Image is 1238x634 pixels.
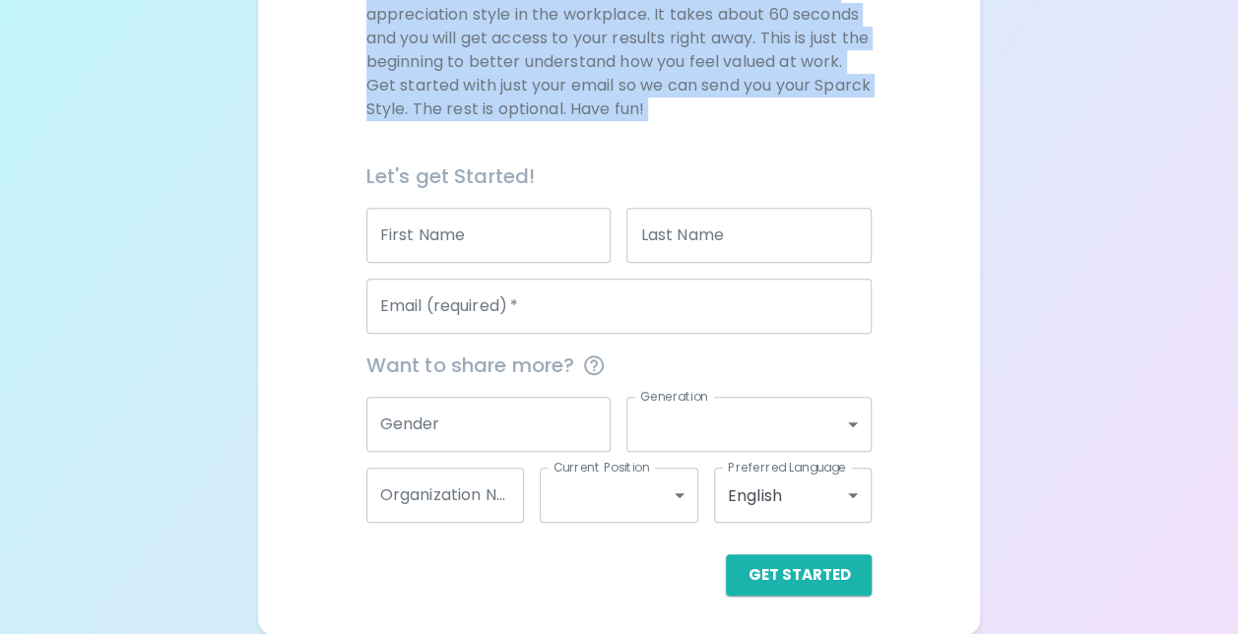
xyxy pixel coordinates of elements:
[640,388,708,405] label: Generation
[726,554,872,596] button: Get Started
[554,459,649,475] label: Current Position
[366,349,873,381] span: Want to share more?
[366,160,873,192] h6: Let's get Started!
[714,468,873,523] div: English
[582,353,606,377] svg: This information is completely confidential and only used for aggregated appreciation studies at ...
[728,459,846,475] label: Preferred Language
